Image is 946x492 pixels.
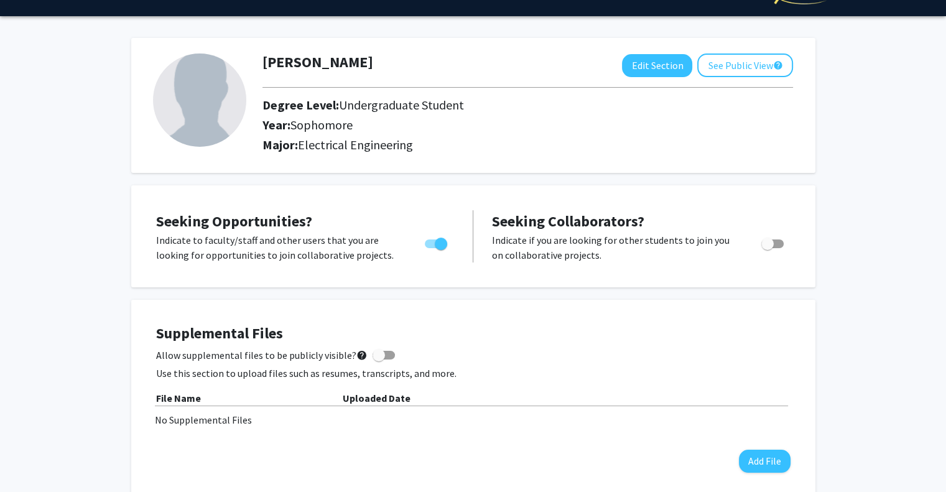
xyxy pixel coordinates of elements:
button: See Public View [697,53,793,77]
div: Toggle [756,233,791,251]
img: Profile Picture [153,53,246,147]
span: Electrical Engineering [298,137,413,152]
h2: Year: [262,118,573,132]
span: Seeking Collaborators? [492,211,644,231]
span: Sophomore [290,117,353,132]
b: File Name [156,392,201,404]
h2: Major: [262,137,793,152]
iframe: Chat [9,436,53,483]
div: No Supplemental Files [155,412,792,427]
h2: Degree Level: [262,98,573,113]
div: Toggle [420,233,454,251]
button: Add File [739,450,791,473]
h1: [PERSON_NAME] [262,53,373,72]
mat-icon: help [356,348,368,363]
p: Use this section to upload files such as resumes, transcripts, and more. [156,366,791,381]
p: Indicate if you are looking for other students to join you on collaborative projects. [492,233,738,262]
p: Indicate to faculty/staff and other users that you are looking for opportunities to join collabor... [156,233,401,262]
h4: Supplemental Files [156,325,791,343]
button: Edit Section [622,54,692,77]
mat-icon: help [772,58,782,73]
span: Undergraduate Student [339,97,464,113]
span: Allow supplemental files to be publicly visible? [156,348,368,363]
b: Uploaded Date [343,392,410,404]
span: Seeking Opportunities? [156,211,312,231]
